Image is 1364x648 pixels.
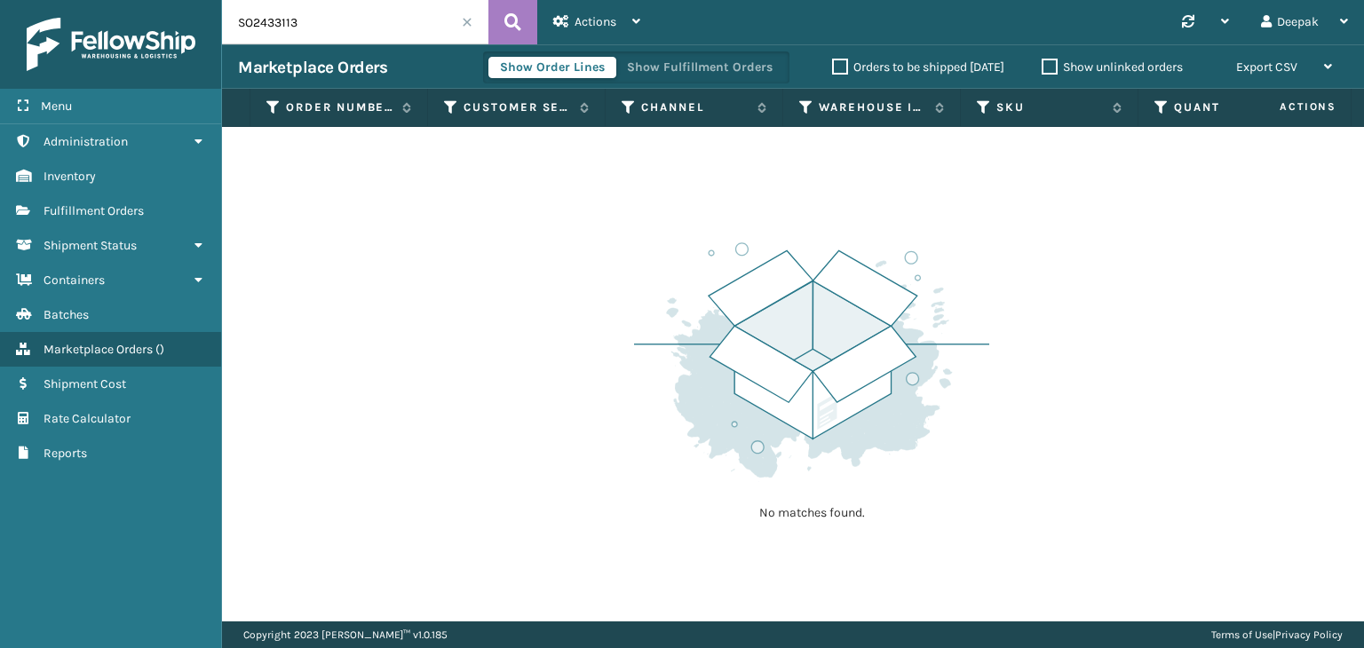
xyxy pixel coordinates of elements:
h3: Marketplace Orders [238,57,387,78]
span: Shipment Status [44,238,137,253]
span: Actions [575,14,616,29]
span: Containers [44,273,105,288]
p: Copyright 2023 [PERSON_NAME]™ v 1.0.185 [243,621,448,648]
label: Show unlinked orders [1042,59,1183,75]
label: Order Number [286,99,393,115]
button: Show Order Lines [488,57,616,78]
label: Quantity [1174,99,1281,115]
span: Shipment Cost [44,376,126,391]
span: Menu [41,99,72,114]
span: Actions [1224,92,1347,122]
label: Orders to be shipped [DATE] [832,59,1004,75]
label: Warehouse Information [819,99,926,115]
span: Inventory [44,169,96,184]
a: Terms of Use [1211,628,1273,641]
span: Export CSV [1236,59,1297,75]
span: Reports [44,446,87,461]
span: Rate Calculator [44,411,131,426]
span: Batches [44,307,89,322]
span: Administration [44,134,128,149]
label: SKU [996,99,1104,115]
span: ( ) [155,342,164,357]
div: | [1211,621,1343,648]
label: Customer Service Order Number [464,99,571,115]
label: Channel [641,99,749,115]
span: Fulfillment Orders [44,203,144,218]
span: Marketplace Orders [44,342,153,357]
img: logo [27,18,195,71]
a: Privacy Policy [1275,628,1343,641]
button: Show Fulfillment Orders [615,57,784,78]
